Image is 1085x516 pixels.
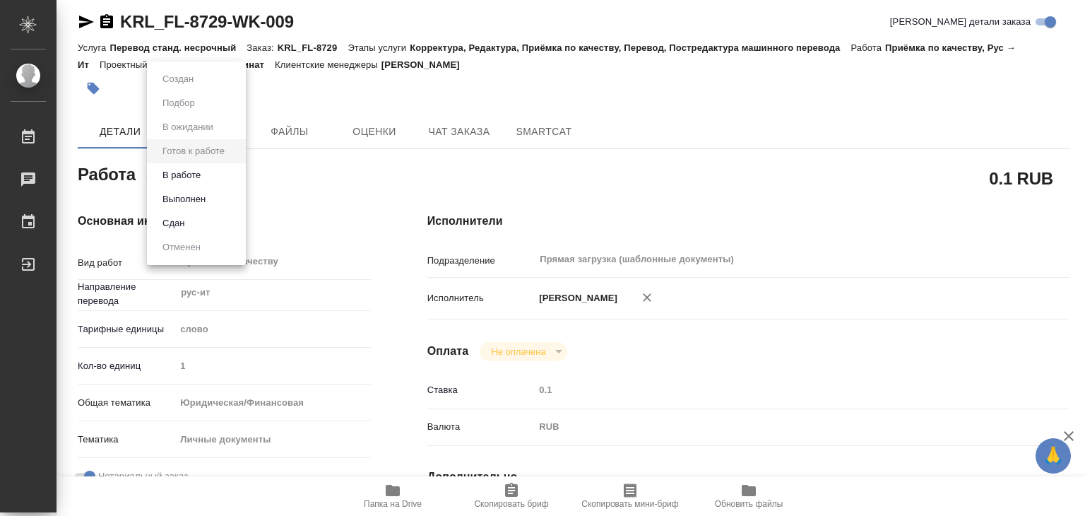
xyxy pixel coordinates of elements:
[158,143,229,159] button: Готов к работе
[158,95,199,111] button: Подбор
[158,240,205,255] button: Отменен
[158,192,210,207] button: Выполнен
[158,71,198,87] button: Создан
[158,119,218,135] button: В ожидании
[158,216,189,231] button: Сдан
[158,168,205,183] button: В работе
